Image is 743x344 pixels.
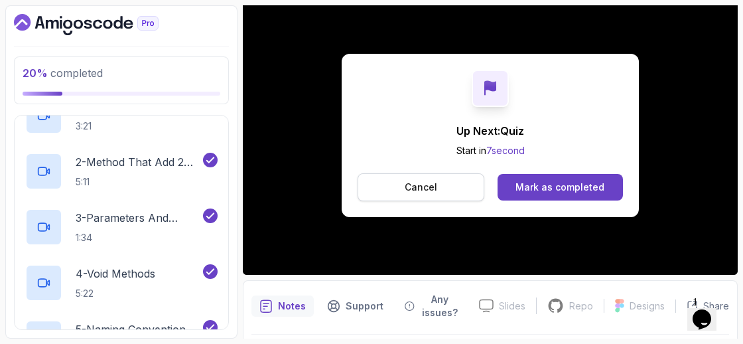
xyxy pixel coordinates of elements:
[456,144,525,157] p: Start in
[23,66,48,80] span: 20 %
[251,289,314,323] button: notes button
[76,210,200,226] p: 3 - Parameters And Arguments
[25,153,218,190] button: 2-Method That Add 2 Numbers5:11
[515,181,604,194] div: Mark as completed
[76,120,129,133] p: 3:21
[25,264,218,301] button: 4-Void Methods5:22
[76,266,155,282] p: 4 - Void Methods
[76,287,155,300] p: 5:22
[420,293,460,319] p: Any issues?
[346,300,383,313] p: Support
[25,97,218,134] button: 3:21
[499,300,525,313] p: Slides
[456,123,525,139] p: Up Next: Quiz
[278,300,306,313] p: Notes
[23,66,103,80] span: completed
[498,174,623,201] button: Mark as completed
[569,300,593,313] p: Repo
[76,231,200,244] p: 1:34
[76,154,200,170] p: 2 - Method That Add 2 Numbers
[14,14,189,35] a: Dashboard
[405,181,437,194] p: Cancel
[397,289,468,323] button: Feedback button
[486,145,525,156] span: 7 second
[358,173,484,201] button: Cancel
[675,300,729,313] button: Share
[687,291,730,331] iframe: chat widget
[76,175,200,189] p: 5:11
[319,289,391,323] button: Support button
[76,321,186,337] p: 5 - Naming Convention
[630,300,665,313] p: Designs
[25,209,218,246] button: 3-Parameters And Arguments1:34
